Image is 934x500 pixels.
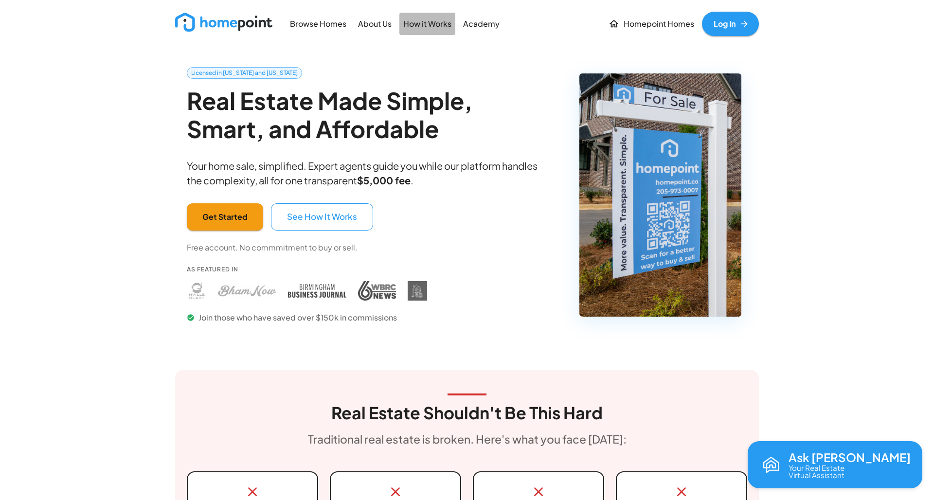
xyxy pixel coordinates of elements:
img: Reva [759,453,783,477]
button: Get Started [187,203,263,231]
p: How it Works [403,18,451,30]
button: See How It Works [271,203,373,231]
p: Homepoint Homes [624,18,694,30]
p: Your home sale, simplified. Expert agents guide you while our platform handles the complexity, al... [187,159,554,188]
span: Licensed in [US_STATE] and [US_STATE] [187,69,302,77]
button: Open chat with Reva [748,441,922,488]
img: WBRC press coverage - Homepoint featured in WBRC [358,281,396,301]
p: Ask [PERSON_NAME] [789,451,911,464]
img: Birmingham Business Journal press coverage - Homepoint featured in Birmingham Business Journal [288,281,346,301]
a: Homepoint Homes [605,12,698,36]
a: About Us [354,13,395,35]
h2: Real Estate Made Simple, Smart, and Affordable [187,87,554,143]
img: Huntsville Blast press coverage - Homepoint featured in Huntsville Blast [187,281,206,301]
a: Licensed in [US_STATE] and [US_STATE] [187,67,302,79]
img: new_logo_light.png [175,13,272,32]
h3: Real Estate Shouldn't Be This Hard [331,403,603,423]
img: DIY Homebuyers Academy press coverage - Homepoint featured in DIY Homebuyers Academy [408,281,427,301]
p: As Featured In [187,265,427,273]
a: How it Works [399,13,455,35]
a: Academy [459,13,503,35]
a: Browse Homes [286,13,350,35]
p: Free account. No commmitment to buy or sell. [187,242,358,253]
a: Log In [702,12,759,36]
img: Homepoint real estate for sale sign - Licensed brokerage in Alabama and Tennessee [579,73,741,317]
p: About Us [358,18,392,30]
p: Academy [463,18,500,30]
h6: Traditional real estate is broken. Here's what you face [DATE]: [308,430,627,448]
p: Browse Homes [290,18,346,30]
img: Bham Now press coverage - Homepoint featured in Bham Now [218,281,276,301]
p: Join those who have saved over $150k in commissions [187,312,427,323]
b: $5,000 fee [357,174,411,186]
p: Your Real Estate Virtual Assistant [789,464,844,479]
